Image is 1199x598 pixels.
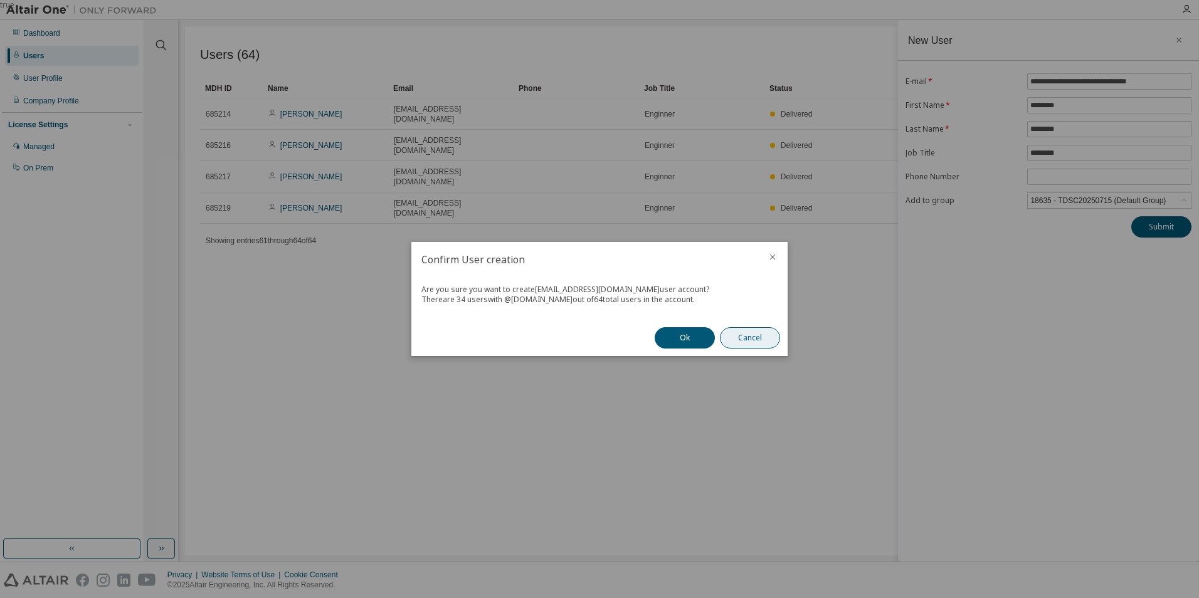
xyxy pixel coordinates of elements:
div: Are you sure you want to create [EMAIL_ADDRESS][DOMAIN_NAME] user account? [421,285,778,295]
button: Ok [655,327,715,349]
button: Cancel [720,327,780,349]
button: close [768,252,778,262]
div: There are 34 users with @ [DOMAIN_NAME] out of 64 total users in the account. [421,295,778,305]
h2: Confirm User creation [411,242,758,277]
